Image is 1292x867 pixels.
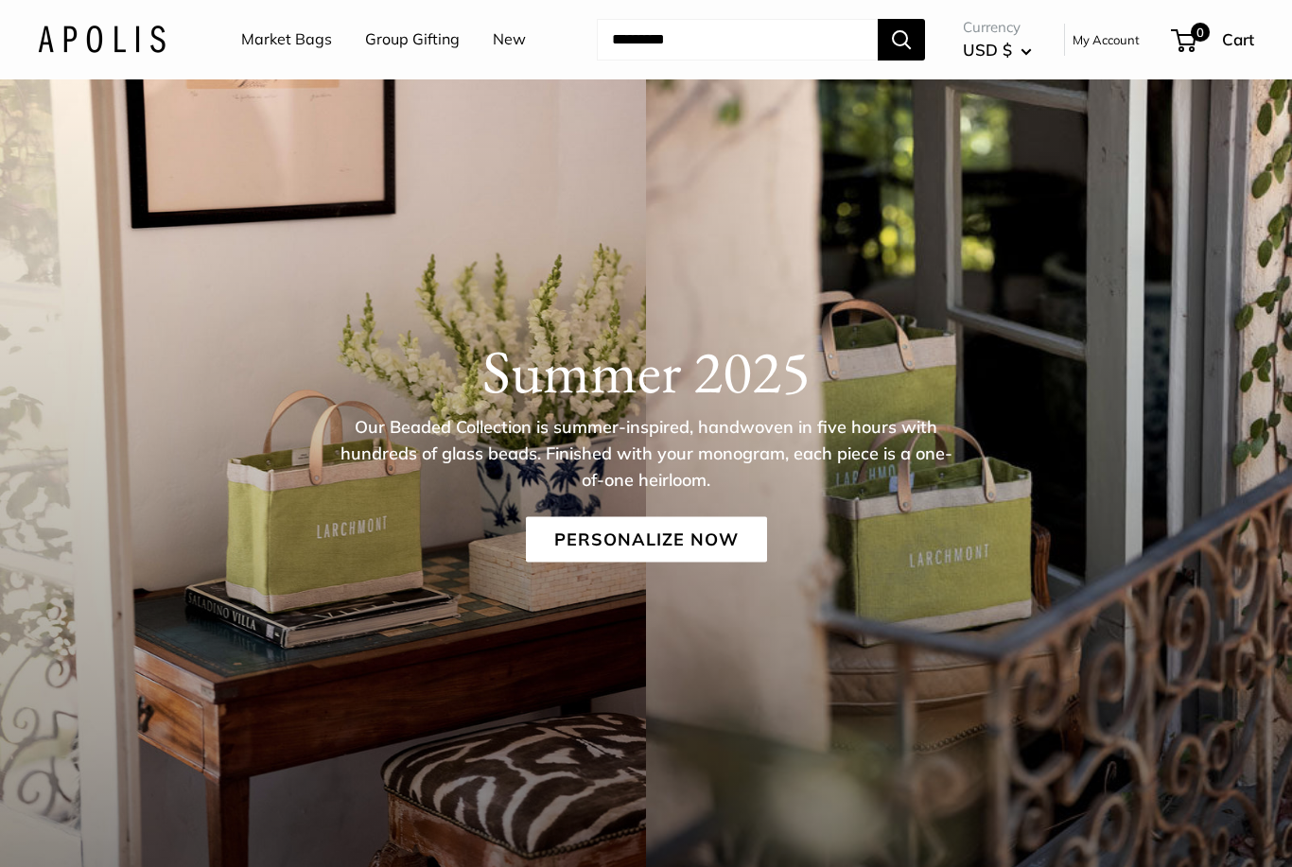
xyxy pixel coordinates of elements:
[493,26,526,54] a: New
[878,19,925,61] button: Search
[597,19,878,61] input: Search...
[241,26,332,54] a: Market Bags
[1073,28,1140,51] a: My Account
[963,40,1012,60] span: USD $
[963,35,1032,65] button: USD $
[38,335,1254,407] h1: Summer 2025
[963,14,1032,41] span: Currency
[1191,23,1210,42] span: 0
[365,26,460,54] a: Group Gifting
[339,413,953,493] p: Our Beaded Collection is summer-inspired, handwoven in five hours with hundreds of glass beads. F...
[1222,29,1254,49] span: Cart
[526,516,767,562] a: Personalize Now
[38,26,166,53] img: Apolis
[1173,25,1254,55] a: 0 Cart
